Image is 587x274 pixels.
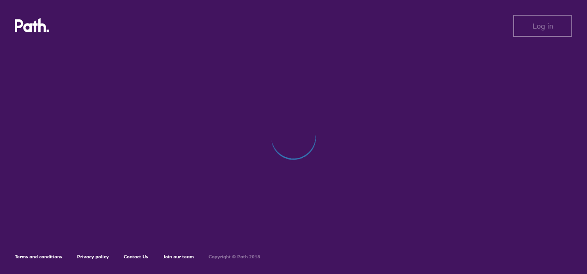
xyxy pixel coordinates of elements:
[533,22,553,30] span: Log in
[209,254,260,260] h6: Copyright © Path 2018
[15,254,62,260] a: Terms and conditions
[513,15,572,37] button: Log in
[77,254,109,260] a: Privacy policy
[124,254,148,260] a: Contact Us
[163,254,194,260] a: Join our team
